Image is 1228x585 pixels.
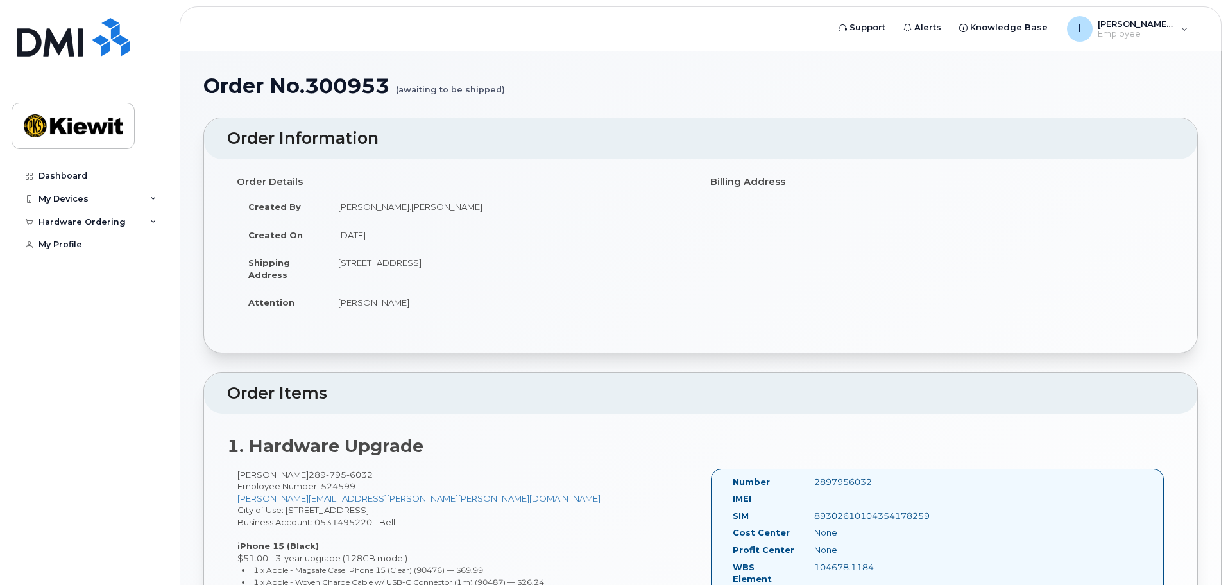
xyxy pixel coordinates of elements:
[227,435,423,457] strong: 1. Hardware Upgrade
[327,288,691,317] td: [PERSON_NAME]
[237,493,601,503] a: [PERSON_NAME][EMAIL_ADDRESS][PERSON_NAME][PERSON_NAME][DOMAIN_NAME]
[805,476,918,488] div: 2897956032
[248,202,301,212] strong: Created By
[227,385,1174,403] h2: Order Items
[733,510,749,522] label: SIM
[327,249,691,288] td: [STREET_ADDRESS]
[203,74,1198,97] h1: Order No.300953
[805,561,918,573] div: 104678.1184
[248,297,294,308] strong: Attention
[237,481,355,491] span: Employee Number: 524599
[733,493,751,505] label: IMEI
[710,177,1164,188] h4: Billing Address
[805,510,918,522] div: 89302610104354178259
[805,527,918,539] div: None
[237,177,691,188] h4: Order Details
[733,476,770,488] label: Number
[733,527,790,539] label: Cost Center
[253,565,483,575] small: 1 x Apple - Magsafe Case iPhone 15 (Clear) (90476) — $69.99
[326,469,346,480] span: 795
[248,258,290,280] strong: Shipping Address
[805,544,918,556] div: None
[346,469,373,480] span: 6032
[227,130,1174,148] h2: Order Information
[237,541,319,551] strong: iPhone 15 (Black)
[327,221,691,249] td: [DATE]
[733,561,795,585] label: WBS Element
[248,230,303,240] strong: Created On
[396,74,505,94] small: (awaiting to be shipped)
[733,544,794,556] label: Profit Center
[309,469,373,480] span: 289
[327,193,691,221] td: [PERSON_NAME].[PERSON_NAME]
